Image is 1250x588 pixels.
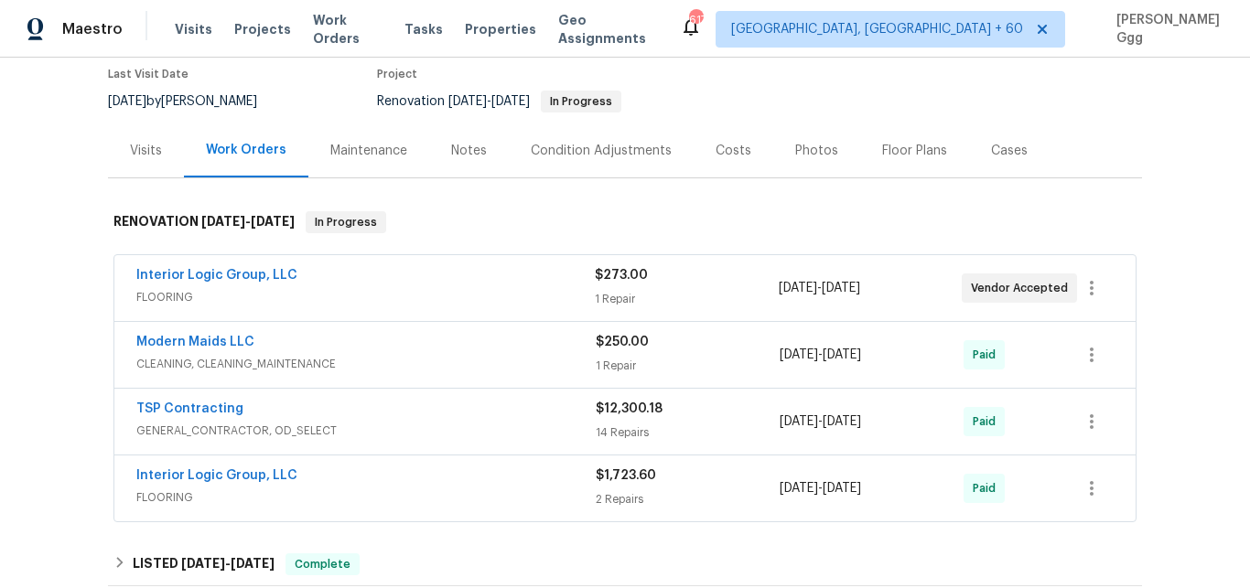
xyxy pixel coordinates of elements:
div: LISTED [DATE]-[DATE]Complete [108,542,1142,586]
span: [DATE] [231,557,275,570]
span: [DATE] [823,348,861,361]
span: - [779,279,860,297]
span: [DATE] [448,95,487,108]
div: RENOVATION [DATE]-[DATE]In Progress [108,193,1142,251]
span: Projects [234,20,291,38]
span: FLOORING [136,488,596,507]
span: FLOORING [136,288,595,306]
span: Last Visit Date [108,69,189,80]
h6: LISTED [133,553,275,575]
span: Paid [973,346,1003,364]
span: [DATE] [823,482,861,495]
span: $273.00 [595,269,648,282]
div: Cases [991,142,1028,160]
div: Visits [130,142,162,160]
span: [DATE] [780,482,818,495]
a: Interior Logic Group, LLC [136,269,297,282]
span: [DATE] [108,95,146,108]
span: Renovation [377,95,621,108]
span: Visits [175,20,212,38]
span: Work Orders [313,11,383,48]
span: [DATE] [181,557,225,570]
div: 14 Repairs [596,423,780,442]
span: Paid [973,412,1003,431]
span: $250.00 [596,336,649,348]
span: - [780,479,861,497]
div: Costs [716,142,751,160]
span: Complete [287,555,358,573]
div: by [PERSON_NAME] [108,91,279,112]
span: [GEOGRAPHIC_DATA], [GEOGRAPHIC_DATA] + 60 [731,20,1023,38]
span: In Progress [543,96,620,107]
span: CLEANING, CLEANING_MAINTENANCE [136,355,596,373]
span: [PERSON_NAME] Ggg [1109,11,1223,48]
span: - [201,215,295,228]
span: GENERAL_CONTRACTOR, OD_SELECT [136,422,596,440]
span: [DATE] [822,282,860,294]
div: Work Orders [206,141,286,159]
div: 1 Repair [596,357,780,375]
span: [DATE] [491,95,530,108]
a: TSP Contracting [136,402,243,415]
span: Maestro [62,20,123,38]
span: [DATE] [201,215,245,228]
div: 1 Repair [595,290,778,308]
span: [DATE] [779,282,817,294]
span: In Progress [307,213,384,231]
div: Maintenance [330,142,407,160]
span: Paid [973,479,1003,497]
span: - [780,346,861,364]
span: - [181,557,275,570]
span: $12,300.18 [596,402,663,415]
span: Properties [465,20,536,38]
a: Modern Maids LLC [136,336,254,348]
div: Condition Adjustments [531,142,672,160]
span: - [780,412,861,431]
span: Project [377,69,417,80]
span: $1,723.60 [596,469,656,482]
span: Tasks [404,23,443,36]
span: [DATE] [780,415,818,428]
div: Notes [451,142,487,160]
div: Photos [795,142,838,160]
div: Floor Plans [882,142,947,160]
a: Interior Logic Group, LLC [136,469,297,482]
span: [DATE] [780,348,818,361]
span: [DATE] [251,215,295,228]
div: 2 Repairs [596,490,780,508]
span: Geo Assignments [558,11,658,48]
span: - [448,95,530,108]
div: 617 [689,11,702,29]
span: Vendor Accepted [971,279,1075,297]
h6: RENOVATION [113,211,295,233]
span: [DATE] [823,415,861,428]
